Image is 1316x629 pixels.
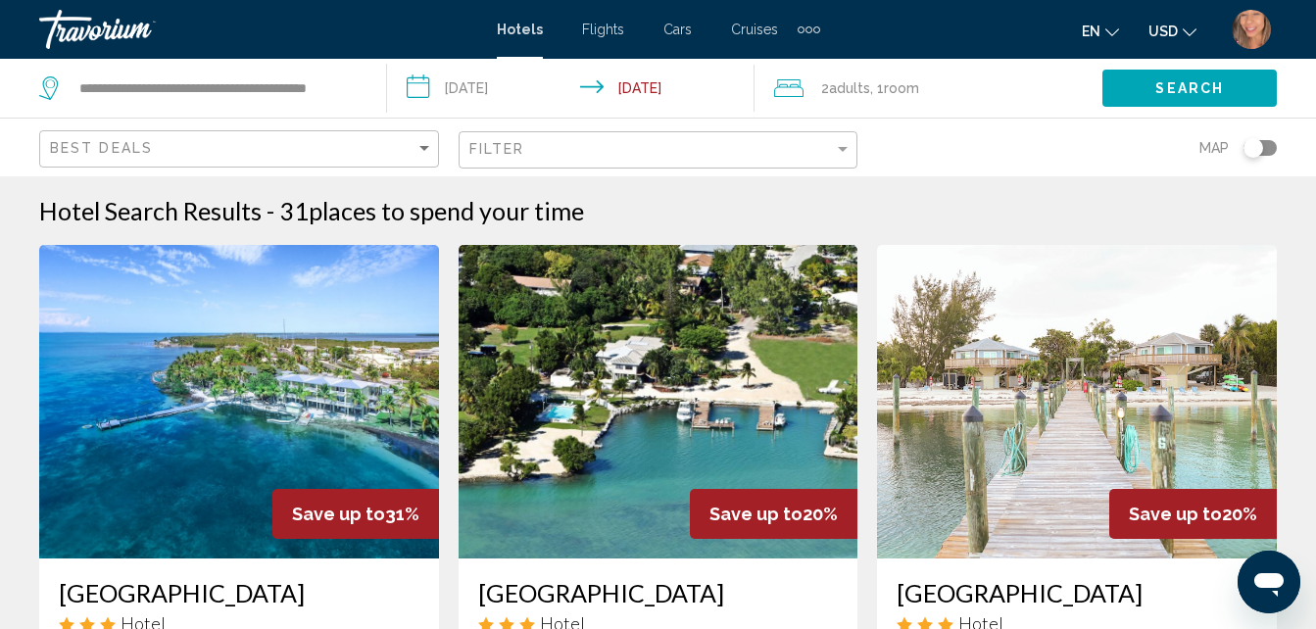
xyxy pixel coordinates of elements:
img: Hotel image [39,245,439,558]
span: Save up to [709,504,803,524]
mat-select: Sort by [50,141,433,158]
span: Filter [469,141,525,157]
img: Z [1232,10,1271,49]
span: Save up to [1129,504,1222,524]
h2: 31 [279,196,584,225]
span: USD [1148,24,1178,39]
a: Cars [663,22,692,37]
a: [GEOGRAPHIC_DATA] [897,578,1257,607]
a: [GEOGRAPHIC_DATA] [59,578,419,607]
img: Hotel image [877,245,1277,558]
button: Toggle map [1229,139,1277,157]
span: Best Deals [50,140,153,156]
a: Flights [582,22,624,37]
span: Save up to [292,504,385,524]
span: Map [1199,134,1229,162]
div: 31% [272,489,439,539]
button: Change language [1082,17,1119,45]
div: 20% [690,489,857,539]
a: Hotels [497,22,543,37]
iframe: Button to launch messaging window [1238,551,1300,613]
div: 20% [1109,489,1277,539]
span: Room [884,80,919,96]
img: Hotel image [459,245,858,558]
h1: Hotel Search Results [39,196,262,225]
span: places to spend your time [309,196,584,225]
button: Travelers: 2 adults, 0 children [755,59,1102,118]
span: Search [1155,81,1224,97]
span: en [1082,24,1100,39]
button: Check-in date: Sep 23, 2025 Check-out date: Sep 26, 2025 [387,59,755,118]
button: Filter [459,130,858,170]
span: , 1 [870,74,919,102]
button: Change currency [1148,17,1196,45]
span: 2 [821,74,870,102]
button: Search [1102,70,1277,106]
span: Adults [829,80,870,96]
a: [GEOGRAPHIC_DATA] [478,578,839,607]
button: Extra navigation items [798,14,820,45]
a: Travorium [39,10,477,49]
span: - [267,196,274,225]
a: Cruises [731,22,778,37]
button: User Menu [1226,9,1277,50]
